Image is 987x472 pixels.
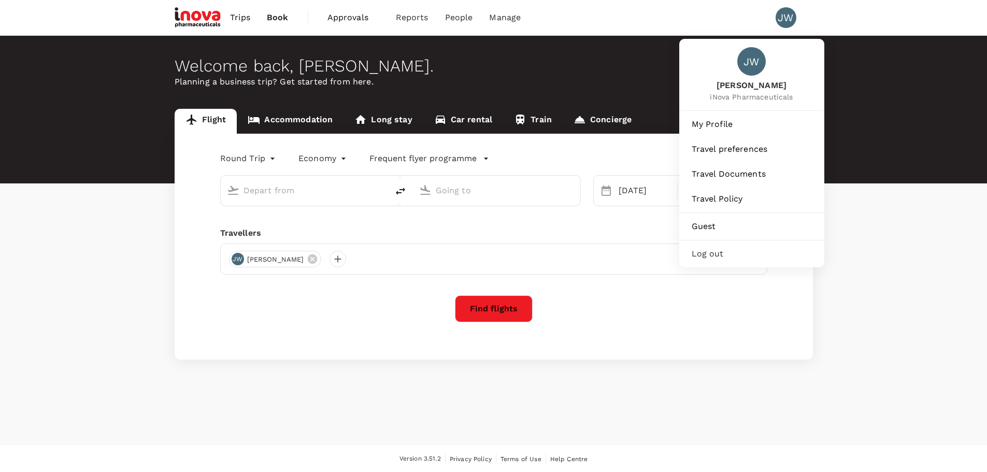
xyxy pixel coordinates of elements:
[237,109,344,134] a: Accommodation
[388,179,413,204] button: delete
[683,188,820,210] a: Travel Policy
[175,109,237,134] a: Flight
[450,455,492,463] span: Privacy Policy
[683,215,820,238] a: Guest
[175,56,813,76] div: Welcome back , [PERSON_NAME] .
[450,453,492,465] a: Privacy Policy
[423,109,504,134] a: Car rental
[232,253,244,265] div: JW
[229,251,322,267] div: JW[PERSON_NAME]
[436,182,559,198] input: Going to
[683,163,820,185] a: Travel Documents
[692,220,812,233] span: Guest
[244,182,366,198] input: Depart from
[220,150,278,167] div: Round Trip
[344,109,423,134] a: Long stay
[692,168,812,180] span: Travel Documents
[500,455,541,463] span: Terms of Use
[396,11,428,24] span: Reports
[298,150,349,167] div: Economy
[573,189,575,191] button: Open
[614,180,675,201] div: [DATE]
[455,295,533,322] button: Find flights
[503,109,563,134] a: Train
[692,193,812,205] span: Travel Policy
[241,254,310,265] span: [PERSON_NAME]
[381,189,383,191] button: Open
[692,248,812,260] span: Log out
[692,118,812,131] span: My Profile
[683,138,820,161] a: Travel preferences
[710,80,793,92] span: [PERSON_NAME]
[369,152,477,165] p: Frequent flyer programme
[267,11,289,24] span: Book
[500,453,541,465] a: Terms of Use
[175,6,222,29] img: iNova Pharmaceuticals
[369,152,489,165] button: Frequent flyer programme
[710,92,793,102] span: iNova Pharmaceuticals
[683,242,820,265] div: Log out
[175,76,813,88] p: Planning a business trip? Get started from here.
[230,11,250,24] span: Trips
[550,455,588,463] span: Help Centre
[683,113,820,136] a: My Profile
[563,109,642,134] a: Concierge
[445,11,473,24] span: People
[737,47,766,76] div: JW
[692,143,812,155] span: Travel preferences
[220,227,767,239] div: Travellers
[776,7,796,28] div: JW
[327,11,379,24] span: Approvals
[550,453,588,465] a: Help Centre
[399,454,441,464] span: Version 3.51.2
[489,11,521,24] span: Manage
